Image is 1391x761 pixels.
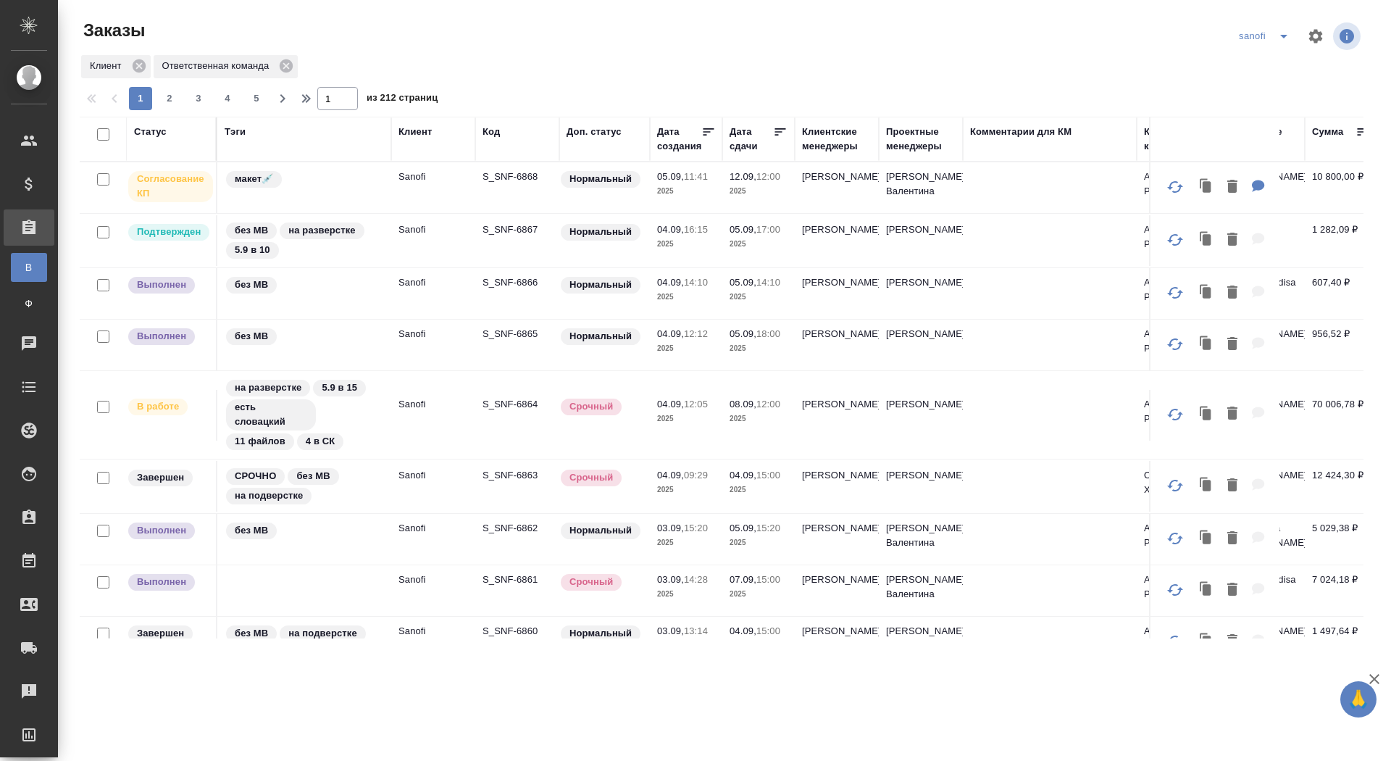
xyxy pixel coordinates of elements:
p: 14:10 [684,277,708,288]
button: Удалить [1220,627,1245,657]
p: 04.09, [657,470,684,481]
span: 2 [158,91,181,106]
button: Обновить [1158,275,1192,310]
p: есть словацкий [235,400,307,429]
p: 13:14 [684,625,708,636]
div: без МВ [225,521,384,541]
p: Срочный [569,575,613,589]
button: Клонировать [1192,575,1220,605]
td: 12 424,30 ₽ [1305,461,1377,512]
td: [PERSON_NAME] Валентина [879,565,963,616]
p: 2025 [657,536,715,550]
div: Клиент [398,125,432,139]
button: Клонировать [1192,524,1220,554]
div: Выставляется автоматически, если на указанный объем услуг необходимо больше времени в стандартном... [559,397,643,417]
button: Обновить [1158,327,1192,362]
td: 1 282,09 ₽ [1305,215,1377,266]
p: 17:00 [756,224,780,235]
p: 2025 [657,341,715,356]
p: 11:41 [684,171,708,182]
div: СРОЧНО, без МВ, на подверстке [225,467,384,506]
p: 05.09, [730,523,756,533]
p: на подверстке [288,626,356,641]
p: 16:15 [684,224,708,235]
p: Выполнен [137,575,186,589]
p: 07.09, [730,574,756,585]
p: 15:20 [756,523,780,533]
button: Удалить [1220,172,1245,202]
span: Настроить таблицу [1298,19,1333,54]
button: Клонировать [1192,399,1220,429]
button: Клонировать [1192,172,1220,202]
span: Ф [18,296,40,311]
button: Удалить [1220,225,1245,255]
div: без МВ [225,327,384,346]
div: Выставляется автоматически, если на указанный объем услуг необходимо больше времени в стандартном... [559,468,643,488]
p: S_SNF-6863 [483,468,552,483]
p: 12:00 [756,399,780,409]
p: 04.09, [657,328,684,339]
p: 03.09, [657,523,684,533]
p: 04.09, [730,470,756,481]
div: Сумма [1312,125,1343,139]
td: [PERSON_NAME] [795,215,879,266]
p: 14:28 [684,574,708,585]
div: Код [483,125,500,139]
button: Обновить [1158,624,1192,659]
p: без МВ [235,523,268,538]
p: 15:00 [756,574,780,585]
p: Sanofi [398,275,468,290]
p: 15:20 [684,523,708,533]
p: 14:10 [756,277,780,288]
p: 2025 [657,483,715,497]
td: [PERSON_NAME] [879,461,963,512]
td: 1 497,64 ₽ [1305,617,1377,668]
div: Дата сдачи [730,125,773,154]
div: Выставляет ПМ после сдачи и проведения начислений. Последний этап для ПМа [127,327,209,346]
p: 09:29 [684,470,708,481]
button: Клонировать [1192,627,1220,657]
p: Ответственная команда [162,59,275,73]
p: Выполнен [137,329,186,344]
button: Удалить [1220,471,1245,501]
p: 03.09, [657,574,684,585]
p: Sanofi [398,170,468,184]
p: 2025 [730,587,788,602]
p: 05.09, [657,171,684,182]
p: АО "Санофи Россия" [1144,170,1214,199]
div: Выставляет КМ при направлении счета или после выполнения всех работ/сдачи заказа клиенту. Окончат... [127,468,209,488]
p: 05.09, [730,328,756,339]
div: Контрагент клиента [1144,125,1214,154]
p: на разверстке [235,380,301,395]
span: 🙏 [1346,684,1371,715]
button: Клонировать [1192,225,1220,255]
p: 2025 [730,412,788,426]
p: на разверстке [288,223,355,238]
td: 7 024,18 ₽ [1305,565,1377,616]
div: Выставляется автоматически, если на указанный объем услуг необходимо больше времени в стандартном... [559,573,643,592]
div: Статус по умолчанию для стандартных заказов [559,327,643,346]
p: 12:00 [756,171,780,182]
p: Выполнен [137,278,186,292]
p: 2025 [730,536,788,550]
p: 15:00 [756,625,780,636]
div: макет💉 [225,170,384,189]
p: Sanofi [398,521,468,536]
span: 4 [216,91,239,106]
span: В [18,260,40,275]
button: Удалить [1220,524,1245,554]
td: [PERSON_NAME] [795,565,879,616]
td: [PERSON_NAME] [795,320,879,370]
td: 5 029,38 ₽ [1305,514,1377,565]
p: 4 в СК [306,434,335,449]
td: [PERSON_NAME] [795,268,879,319]
p: АО "Санофи Россия" [1144,521,1214,550]
p: S_SNF-6865 [483,327,552,341]
p: Нормальный [569,225,632,239]
button: 3 [187,87,210,110]
p: Sanofi [398,468,468,483]
p: Выполнен [137,523,186,538]
p: Срочный [569,470,613,485]
button: Обновить [1158,521,1192,556]
p: S_SNF-6866 [483,275,552,290]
